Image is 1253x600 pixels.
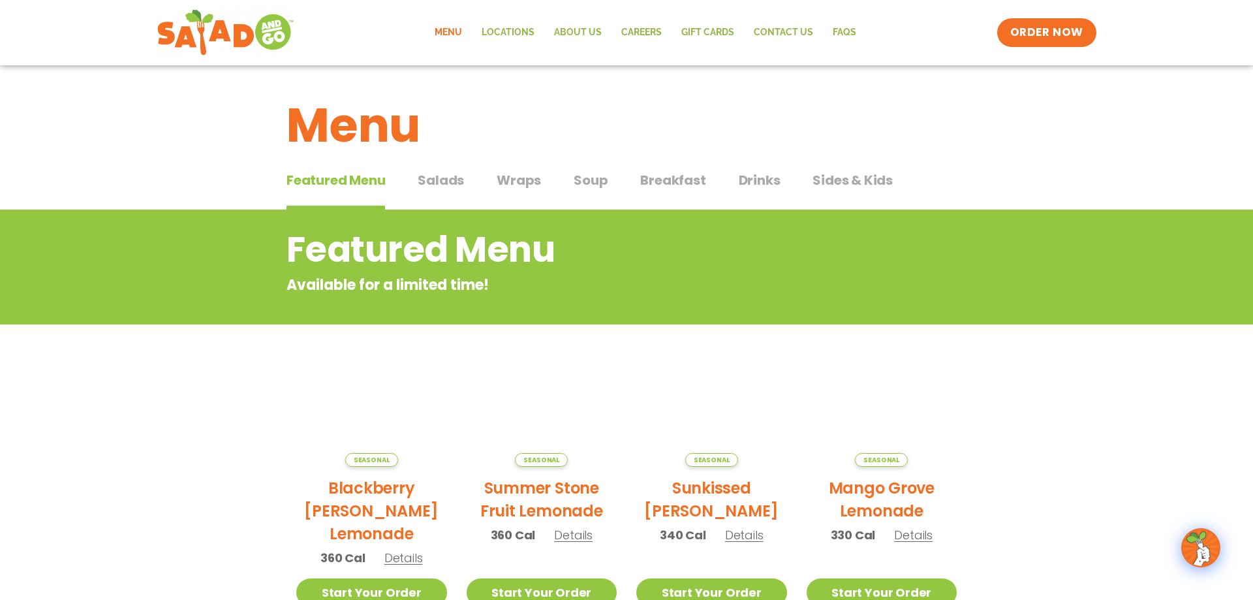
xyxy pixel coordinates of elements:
span: Seasonal [515,453,568,467]
a: GIFT CARDS [672,18,744,48]
img: Product photo for Sunkissed Yuzu Lemonade [636,369,787,467]
p: Available for a limited time! [286,274,861,296]
h1: Menu [286,90,967,161]
span: Breakfast [640,170,705,190]
a: Locations [472,18,544,48]
a: About Us [544,18,611,48]
img: Product photo for Blackberry Bramble Lemonade [296,369,447,467]
span: Seasonal [855,453,908,467]
span: Drinks [739,170,781,190]
h2: Summer Stone Fruit Lemonade [467,477,617,522]
img: Product photo for Mango Grove Lemonade [807,369,957,467]
span: Salads [418,170,464,190]
span: 340 Cal [660,526,706,544]
a: FAQs [823,18,866,48]
h2: Sunkissed [PERSON_NAME] [636,477,787,522]
a: ORDER NOW [997,18,1096,47]
h2: Featured Menu [286,223,861,276]
a: Menu [425,18,472,48]
img: new-SAG-logo-768×292 [157,7,294,59]
span: Soup [574,170,608,190]
div: Tabbed content [286,166,967,210]
span: Details [894,527,933,543]
span: Seasonal [345,453,398,467]
span: Details [384,550,423,566]
img: wpChatIcon [1183,529,1219,566]
span: 330 Cal [831,526,876,544]
h2: Blackberry [PERSON_NAME] Lemonade [296,477,447,545]
span: Details [725,527,764,543]
span: 360 Cal [320,549,365,567]
nav: Menu [425,18,866,48]
span: Sides & Kids [812,170,893,190]
img: Product photo for Summer Stone Fruit Lemonade [467,369,617,467]
h2: Mango Grove Lemonade [807,477,957,522]
span: ORDER NOW [1010,25,1083,40]
span: Details [554,527,593,543]
span: 360 Cal [491,526,536,544]
span: Seasonal [685,453,738,467]
a: Contact Us [744,18,823,48]
span: Featured Menu [286,170,385,190]
a: Careers [611,18,672,48]
span: Wraps [497,170,541,190]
